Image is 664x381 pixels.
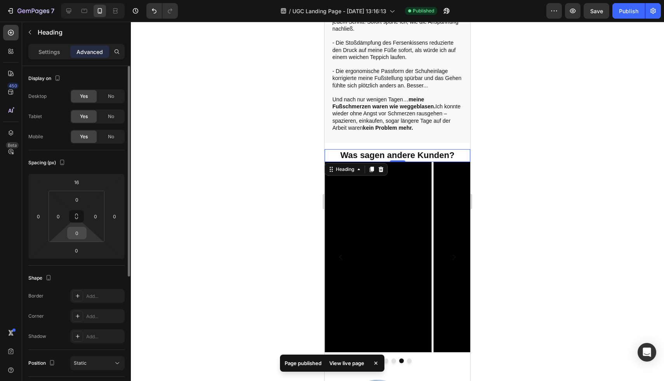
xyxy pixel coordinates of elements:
[638,343,656,362] div: Open Intercom Messenger
[28,158,67,168] div: Spacing (px)
[289,7,291,15] span: /
[8,46,137,67] p: - Die ergonomische Passform der Schuheinlage korrigierte meine Fußstellung spürbar und das Gehen ...
[80,113,88,120] span: Yes
[75,337,79,341] button: Dot
[292,7,386,15] span: UGC Landing Page - [DATE] 13:16:13
[28,273,53,284] div: Shape
[28,73,62,84] div: Display on
[325,22,470,381] iframe: Design area
[90,211,101,222] input: 0px
[3,3,58,19] button: 7
[80,133,88,140] span: Yes
[325,358,369,369] div: View live page
[7,83,19,89] div: 450
[28,113,42,120] div: Tablet
[86,313,123,320] div: Add...
[28,292,43,299] div: Border
[74,360,87,366] span: Static
[28,133,43,140] div: Mobile
[612,3,645,19] button: Publish
[6,142,19,148] div: Beta
[109,140,216,331] video: Video
[69,194,85,205] input: 0px
[108,113,114,120] span: No
[28,333,46,340] div: Shadow
[28,358,57,369] div: Position
[28,93,47,100] div: Desktop
[619,7,638,15] div: Publish
[52,211,64,222] input: 0px
[69,176,84,188] input: l
[28,313,44,320] div: Corner
[33,211,44,222] input: 0
[413,7,434,14] span: Published
[76,48,103,56] p: Advanced
[119,225,139,245] button: Carousel Next Arrow
[69,245,84,256] input: 0
[108,133,114,140] span: No
[285,359,322,367] p: Page published
[590,8,603,14] span: Save
[10,144,31,151] div: Heading
[8,74,137,110] p: Und nach nur wenigen Tagen… Ich konnte wieder ohne Angst vor Schmerzen rausgehen – spazieren, ein...
[584,3,609,19] button: Save
[38,103,89,109] strong: kein Problem mehr.
[109,211,120,222] input: 0
[108,93,114,100] span: No
[86,293,123,300] div: Add...
[8,17,137,39] p: - Die Stoßdämpfung des Fersenkissens reduzierte den Druck auf meine Füße sofort, als würde ich au...
[69,227,85,239] input: 0px
[146,3,178,19] div: Undo/Redo
[6,225,26,245] button: Carousel Back Arrow
[51,6,54,16] p: 7
[59,337,64,341] button: Dot
[67,337,71,341] button: Dot
[38,48,60,56] p: Settings
[86,333,123,340] div: Add...
[82,337,87,341] button: Dot
[80,93,88,100] span: Yes
[38,28,122,37] p: Heading
[8,75,111,88] strong: meine Fußschmerzen waren wie weggeblasen.
[70,356,125,370] button: Static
